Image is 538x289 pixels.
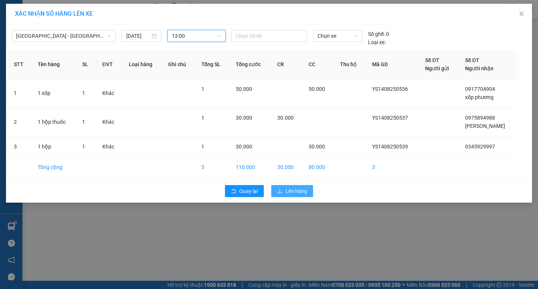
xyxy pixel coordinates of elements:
th: CR [271,50,303,79]
th: Loại hàng [123,50,163,79]
span: 13:00 [172,30,221,41]
button: Close [511,4,532,25]
td: 2 [8,108,32,136]
td: 30.000 [271,157,303,178]
span: 0345929997 [465,144,495,150]
span: 50.000 [236,86,252,92]
th: SL [76,50,96,79]
span: 1 [82,90,85,96]
th: Tổng SL [195,50,230,79]
button: uploadLên hàng [271,185,313,197]
th: CC [303,50,334,79]
th: ĐVT [96,50,123,79]
td: 80.000 [303,157,334,178]
td: 3 [366,157,419,178]
th: Mã GD [366,50,419,79]
span: 1 [201,115,204,121]
span: 30.000 [309,144,325,150]
span: Số ĐT [465,57,479,63]
span: Người nhận [465,65,494,71]
td: Khác [96,79,123,108]
button: rollbackQuay lại [225,185,264,197]
span: 0975894988 [465,115,495,121]
span: Quay lại [239,187,258,195]
th: Thu hộ [334,50,366,79]
th: Tên hàng [32,50,76,79]
span: 0917704904 [465,86,495,92]
span: 30.000 [277,115,294,121]
span: Số ĐT [425,57,439,63]
span: 1 [201,86,204,92]
span: 1 [82,119,85,125]
span: xốp phương [465,94,494,100]
td: 1 hộp [32,136,76,157]
span: [PERSON_NAME] [465,123,505,129]
td: 3 [195,157,230,178]
th: Tổng cước [230,50,271,79]
input: 14/08/2025 [126,32,151,40]
td: 3 [8,136,32,157]
span: 30.000 [236,115,252,121]
span: YS1408250539 [372,144,408,150]
td: 1 xốp [32,79,76,108]
span: Chọn xe [318,30,357,41]
div: 0 [368,30,389,38]
span: close [519,11,525,17]
td: Khác [96,136,123,157]
th: Ghi chú [162,50,195,79]
span: upload [277,188,282,194]
td: 110.000 [230,157,271,178]
span: Lên hàng [285,187,307,195]
span: 1 [201,144,204,150]
span: rollback [231,188,236,194]
span: 50.000 [309,86,325,92]
span: Số ghế: [368,30,385,38]
span: Người gửi [425,65,449,71]
span: Hà Nội - Thái Thụy (45 chỗ) [16,30,111,41]
span: YS1408250537 [372,115,408,121]
span: 30.000 [236,144,252,150]
td: 1 hộp thuốc [32,108,76,136]
span: Loại xe: [368,38,386,46]
td: Tổng cộng [32,157,76,178]
span: 1 [82,144,85,150]
span: XÁC NHẬN SỐ HÀNG LÊN XE [15,10,93,17]
th: STT [8,50,32,79]
td: Khác [96,108,123,136]
span: YS1408250536 [372,86,408,92]
td: 1 [8,79,32,108]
